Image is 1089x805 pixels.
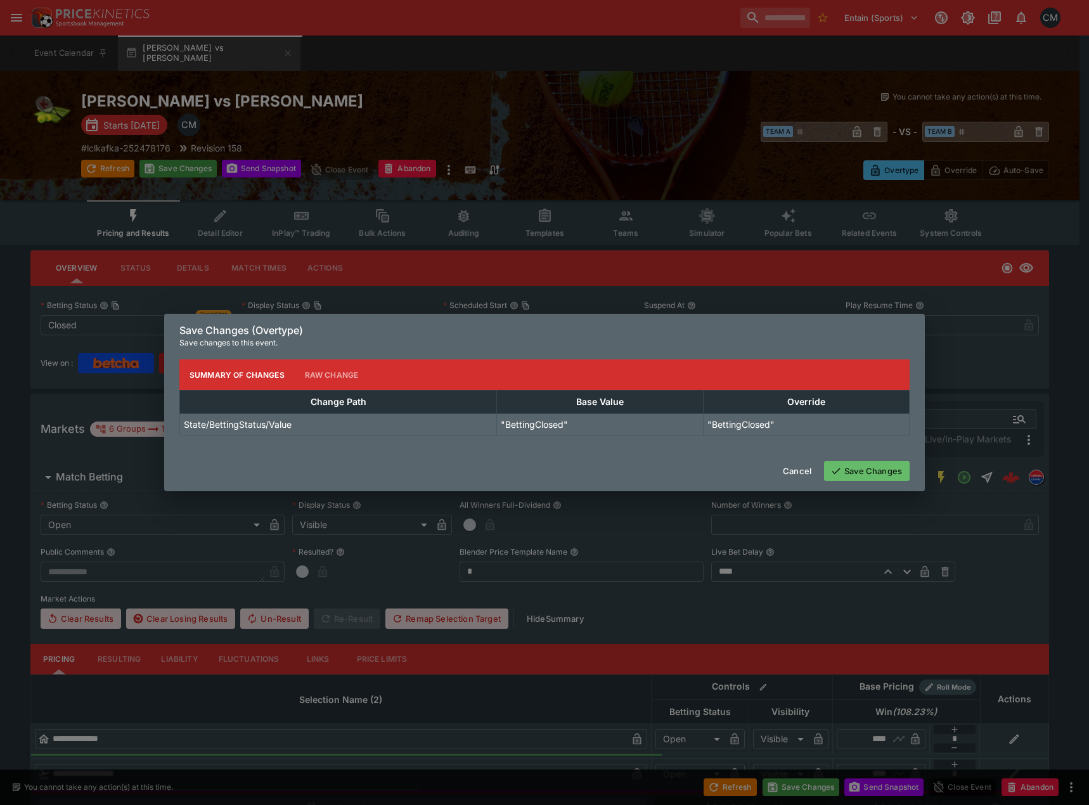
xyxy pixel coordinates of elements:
[703,414,909,435] td: "BettingClosed"
[179,337,910,349] p: Save changes to this event.
[497,390,703,414] th: Base Value
[775,461,819,481] button: Cancel
[295,359,369,390] button: Raw Change
[703,390,909,414] th: Override
[179,359,295,390] button: Summary of Changes
[180,390,497,414] th: Change Path
[184,418,292,431] p: State/BettingStatus/Value
[497,414,703,435] td: "BettingClosed"
[824,461,910,481] button: Save Changes
[179,324,910,337] h6: Save Changes (Overtype)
